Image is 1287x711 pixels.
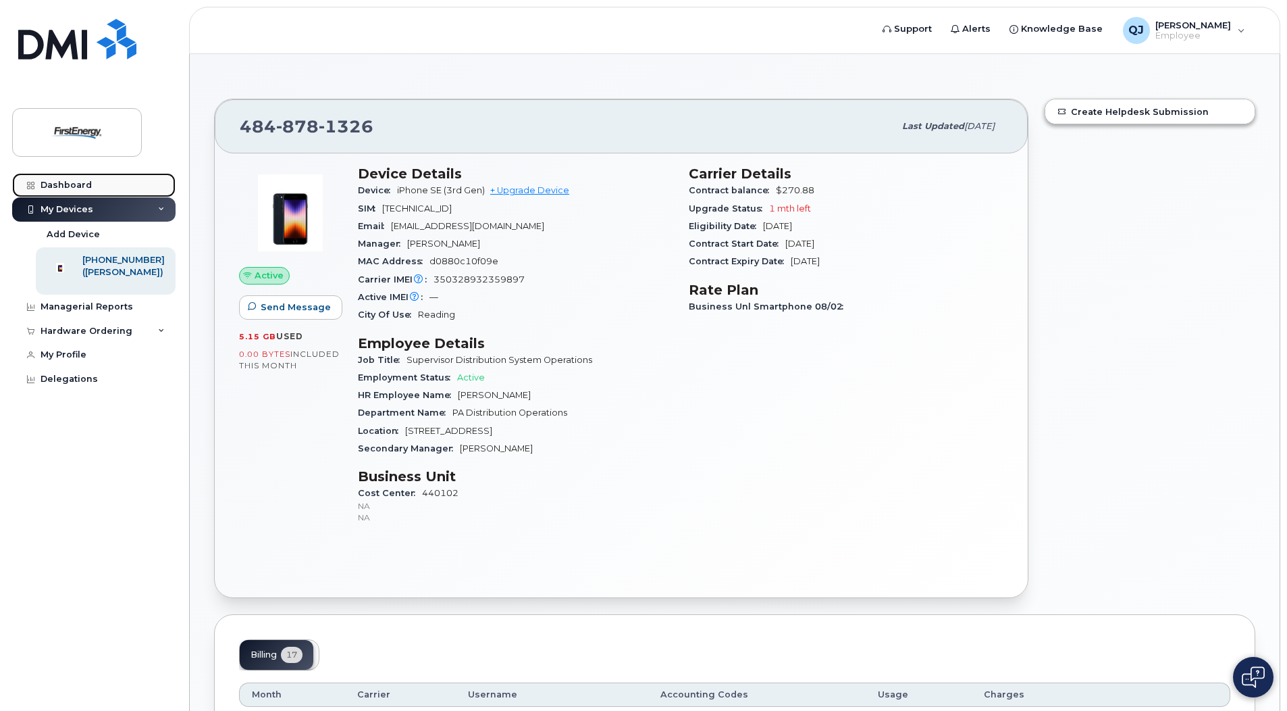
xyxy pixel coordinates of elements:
[791,256,820,266] span: [DATE]
[689,185,776,195] span: Contract balance
[358,203,382,214] span: SIM
[458,390,531,400] span: [PERSON_NAME]
[239,683,345,707] th: Month
[418,310,455,320] span: Reading
[319,116,373,137] span: 1326
[255,269,284,282] span: Active
[358,310,418,320] span: City Of Use
[1242,666,1265,688] img: Open chat
[391,221,544,231] span: [EMAIL_ADDRESS][DOMAIN_NAME]
[866,683,972,707] th: Usage
[689,203,769,214] span: Upgrade Status
[358,512,673,523] p: NA
[239,332,276,341] span: 5.15 GB
[358,292,429,302] span: Active IMEI
[407,239,480,249] span: [PERSON_NAME]
[358,408,452,418] span: Department Name
[239,295,342,320] button: Send Message
[358,355,406,365] span: Job Title
[276,116,319,137] span: 878
[689,282,1003,298] h3: Rate Plan
[689,239,785,249] span: Contract Start Date
[261,301,331,314] span: Send Message
[239,349,290,359] span: 0.00 Bytes
[452,408,567,418] span: PA Distribution Operations
[358,443,460,453] span: Secondary Manager
[429,292,438,302] span: —
[689,256,791,266] span: Contract Expiry Date
[382,203,452,214] span: [TECHNICAL_ID]
[648,683,865,707] th: Accounting Codes
[345,683,456,707] th: Carrier
[397,185,485,195] span: iPhone SE (3rd Gen)
[250,172,331,253] img: image20231002-3703462-1angbar.jpeg
[358,488,673,523] span: 440102
[490,185,569,195] a: + Upgrade Device
[776,185,814,195] span: $270.88
[358,390,458,400] span: HR Employee Name
[358,468,673,485] h3: Business Unit
[358,372,457,383] span: Employment Status
[406,355,592,365] span: Supervisor Distribution System Operations
[358,500,673,512] p: NA
[358,274,434,285] span: Carrier IMEI
[434,274,525,285] span: 350328932359897
[429,256,498,266] span: d0880c10f09e
[358,488,422,498] span: Cost Center
[358,335,673,351] h3: Employee Details
[240,116,373,137] span: 484
[456,683,648,707] th: Username
[763,221,792,231] span: [DATE]
[769,203,811,214] span: 1 mth left
[358,185,397,195] span: Device
[457,372,485,383] span: Active
[358,239,407,249] span: Manager
[689,166,1003,182] h3: Carrier Details
[902,121,964,131] span: Last updated
[276,331,303,341] span: used
[972,683,1097,707] th: Charges
[358,221,391,231] span: Email
[785,239,814,249] span: [DATE]
[689,301,850,312] span: Business Unl Smartphone 08/02
[1045,99,1255,124] a: Create Helpdesk Submission
[358,256,429,266] span: MAC Address
[405,426,492,436] span: [STREET_ADDRESS]
[964,121,995,131] span: [DATE]
[358,166,673,182] h3: Device Details
[358,426,405,436] span: Location
[689,221,763,231] span: Eligibility Date
[460,443,533,453] span: [PERSON_NAME]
